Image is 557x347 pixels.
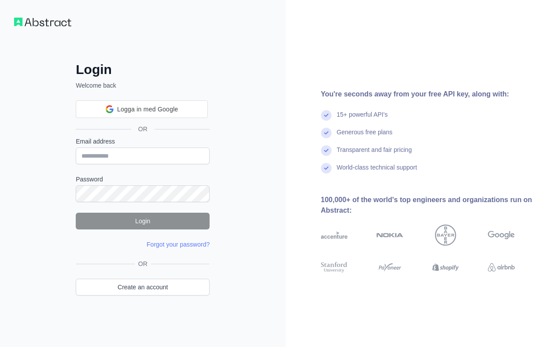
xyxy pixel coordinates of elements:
[135,259,151,268] span: OR
[321,225,348,246] img: accenture
[76,213,210,229] button: Login
[117,105,178,114] span: Logga in med Google
[337,110,388,128] div: 15+ powerful API's
[321,89,543,100] div: You're seconds away from your free API key, along with:
[337,163,417,181] div: World-class technical support
[321,261,348,274] img: stanford university
[321,163,332,173] img: check mark
[435,225,456,246] img: bayer
[321,128,332,138] img: check mark
[337,145,412,163] div: Transparent and fair pricing
[321,110,332,121] img: check mark
[76,175,210,184] label: Password
[337,128,393,145] div: Generous free plans
[321,145,332,156] img: check mark
[76,62,210,78] h2: Login
[376,261,403,274] img: payoneer
[147,241,210,248] a: Forgot your password?
[76,137,210,146] label: Email address
[76,81,210,90] p: Welcome back
[76,279,210,295] a: Create an account
[131,125,155,133] span: OR
[432,261,459,274] img: shopify
[14,18,71,26] img: Workflow
[488,261,515,274] img: airbnb
[488,225,515,246] img: google
[376,225,403,246] img: nokia
[321,195,543,216] div: 100,000+ of the world's top engineers and organizations run on Abstract:
[76,100,208,118] div: Logga in med Google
